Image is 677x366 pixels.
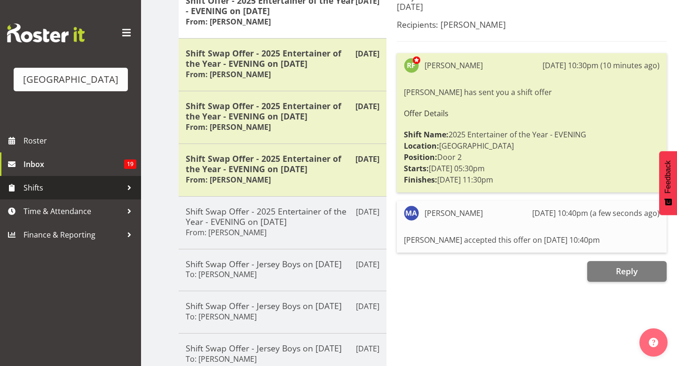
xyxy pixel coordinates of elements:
[404,84,660,188] div: [PERSON_NAME] has sent you a shift offer 2025 Entertainer of the Year - EVENING [GEOGRAPHIC_DATA]...
[24,204,122,218] span: Time & Attendance
[23,72,118,87] div: [GEOGRAPHIC_DATA]
[355,153,379,165] p: [DATE]
[186,122,271,132] h6: From: [PERSON_NAME]
[404,141,439,151] strong: Location:
[24,181,122,195] span: Shifts
[404,109,660,118] h6: Offer Details
[356,206,379,217] p: [DATE]
[356,259,379,270] p: [DATE]
[186,206,379,227] h5: Shift Swap Offer - 2025 Entertainer of the Year - EVENING on [DATE]
[587,261,667,282] button: Reply
[186,17,271,26] h6: From: [PERSON_NAME]
[186,259,379,269] h5: Shift Swap Offer - Jersey Boys on [DATE]
[404,232,660,248] div: [PERSON_NAME] accepted this offer on [DATE] 10:40pm
[124,159,136,169] span: 19
[616,265,638,277] span: Reply
[404,58,419,73] img: richard-freeman9074.jpg
[543,60,660,71] div: [DATE] 10:30pm (10 minutes ago)
[24,134,136,148] span: Roster
[404,152,437,162] strong: Position:
[24,228,122,242] span: Finance & Reporting
[186,270,257,279] h6: To: [PERSON_NAME]
[404,175,437,185] strong: Finishes:
[186,175,271,184] h6: From: [PERSON_NAME]
[186,70,271,79] h6: From: [PERSON_NAME]
[404,129,449,140] strong: Shift Name:
[355,101,379,112] p: [DATE]
[397,19,667,30] h5: Recipients: [PERSON_NAME]
[24,157,124,171] span: Inbox
[659,151,677,215] button: Feedback - Show survey
[532,207,660,219] div: [DATE] 10:40pm (a few seconds ago)
[425,60,483,71] div: [PERSON_NAME]
[649,338,658,347] img: help-xxl-2.png
[664,160,672,193] span: Feedback
[186,312,257,321] h6: To: [PERSON_NAME]
[404,206,419,221] img: max-allan11499.jpg
[425,207,483,219] div: [PERSON_NAME]
[404,163,429,174] strong: Starts:
[355,48,379,59] p: [DATE]
[7,24,85,42] img: Rosterit website logo
[356,343,379,354] p: [DATE]
[186,354,257,364] h6: To: [PERSON_NAME]
[186,343,379,353] h5: Shift Swap Offer - Jersey Boys on [DATE]
[186,301,379,311] h5: Shift Swap Offer - Jersey Boys on [DATE]
[186,48,379,69] h5: Shift Swap Offer - 2025 Entertainer of the Year - EVENING on [DATE]
[186,228,267,237] h6: From: [PERSON_NAME]
[186,153,379,174] h5: Shift Swap Offer - 2025 Entertainer of the Year - EVENING on [DATE]
[186,101,379,121] h5: Shift Swap Offer - 2025 Entertainer of the Year - EVENING on [DATE]
[356,301,379,312] p: [DATE]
